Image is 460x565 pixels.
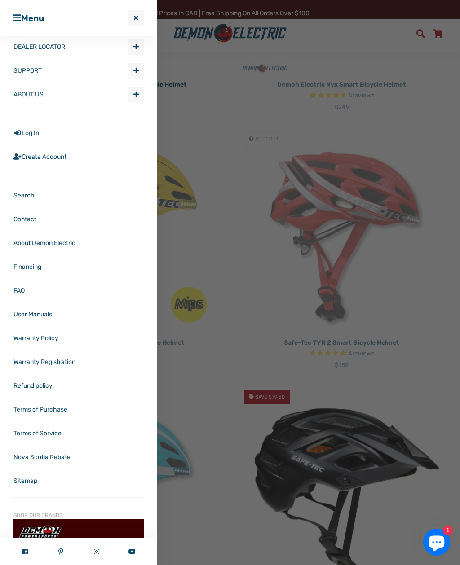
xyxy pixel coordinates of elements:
a: FAQ [13,279,144,302]
a: Search [13,184,144,207]
inbox-online-store-chat: Shopify online store chat [420,529,453,558]
a: Nova Scotia Rebate [13,445,144,469]
a: SUPPORT [13,59,128,83]
a: Create Account [13,145,144,169]
a: Log In [13,121,144,145]
a: Refund policy [13,374,144,398]
img: Demon Power Sports [18,525,63,539]
a: ABOUT US [13,83,128,106]
span: Shop our brands: [13,511,144,519]
a: Contact [13,207,144,231]
a: Sitemap [13,469,144,493]
a: Terms of Purchase [13,398,144,421]
a: Warranty Registration [13,350,144,374]
a: DEALER LOCATOR [13,35,128,59]
a: Terms of Service [13,421,144,445]
a: Warranty Policy [13,326,144,350]
a: About Demon Electric [13,231,144,255]
a: User Manuals [13,302,144,326]
a: Financing [13,255,144,279]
